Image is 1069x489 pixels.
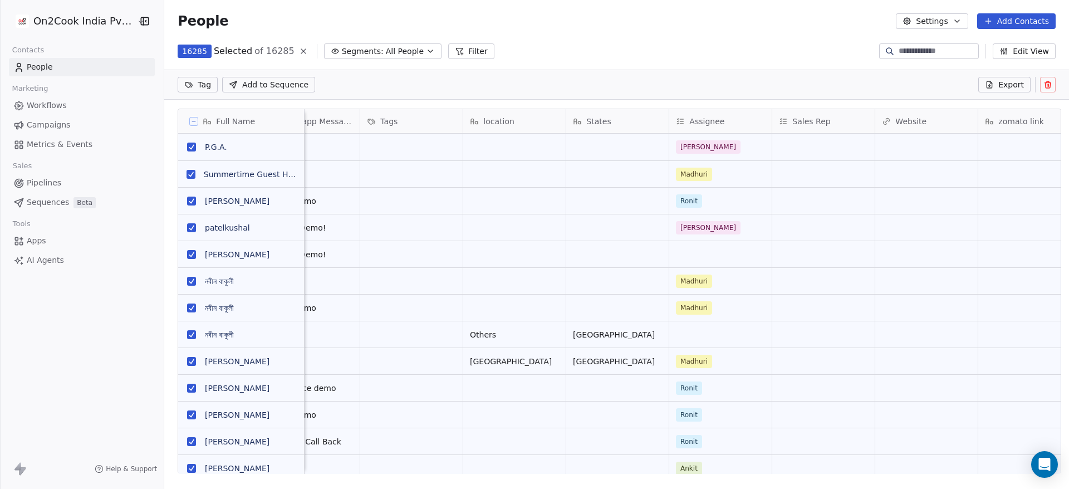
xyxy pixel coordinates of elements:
button: Edit View [993,43,1056,59]
a: [PERSON_NAME] [205,357,269,366]
span: On2Cook India Pvt. Ltd. [33,14,134,28]
span: Which place demo [264,383,353,394]
span: Book a Demo [264,302,353,314]
div: grid [178,134,305,474]
button: On2Cook India Pvt. Ltd. [13,12,130,31]
span: of 16285 [254,45,294,58]
div: Tags [360,109,463,133]
span: [GEOGRAPHIC_DATA] [573,329,662,340]
span: Stop [264,141,353,153]
div: Whastapp Message [257,109,360,133]
span: Marketing [7,80,53,97]
span: Export [998,79,1024,90]
span: Sequences [27,197,69,208]
span: Request a Call Back [264,436,353,447]
button: Tag [178,77,218,92]
span: Contacts [7,42,49,58]
a: AI Agents [9,251,155,270]
span: 16285 [182,46,207,57]
span: Book My Demo! [264,249,353,260]
a: [PERSON_NAME] [205,197,269,206]
a: [PERSON_NAME] [205,464,269,473]
span: AI Agents [27,255,64,266]
div: Website [875,109,978,133]
span: Add to Sequence [242,79,308,90]
button: Export [978,77,1031,92]
a: Pipelines [9,174,155,192]
span: Whastapp Message [277,116,353,127]
a: patelkushal [205,223,250,232]
a: Campaigns [9,116,155,134]
button: Add Contacts [977,13,1056,29]
span: Book a Demo [264,409,353,420]
span: Segments: [342,46,384,57]
a: নবীন বাকুলী [205,277,234,286]
a: Help & Support [95,464,157,473]
span: Sales [8,158,37,174]
a: Apps [9,232,155,250]
span: location [483,116,514,127]
span: Apps [27,235,46,247]
span: Pipelines [27,177,61,189]
span: Ronit [676,408,702,422]
span: Madhuri [676,275,712,288]
span: States [586,116,611,127]
span: Selected [214,45,252,58]
button: Settings [896,13,968,29]
a: P.G.A. [205,143,227,151]
button: Filter [448,43,494,59]
a: People [9,58,155,76]
span: Website [895,116,926,127]
span: Hi [264,463,353,474]
span: Book My Demo! [264,222,353,233]
button: 16285 [178,45,212,58]
a: [PERSON_NAME] [205,437,269,446]
span: Tag [198,79,211,90]
span: Tags [380,116,398,127]
span: Campaigns [27,119,70,131]
a: Workflows [9,96,155,115]
span: Now [264,276,353,287]
span: Ronit [676,382,702,395]
span: Full Name [216,116,255,127]
span: Beta [73,197,96,208]
a: Metrics & Events [9,135,155,154]
span: Help & Support [106,464,157,473]
span: Sales Rep [792,116,830,127]
span: People [27,61,53,73]
button: Add to Sequence [222,77,315,92]
a: নবীন বাকুলী [205,304,234,312]
span: Assignee [689,116,724,127]
span: [PERSON_NAME] [676,140,741,154]
span: Madhuri [676,355,712,368]
span: Madhuri [676,301,712,315]
div: Full Name [178,109,304,133]
div: States [566,109,669,133]
span: [PERSON_NAME] [676,221,741,234]
div: Sales Rep [772,109,875,133]
span: Workflows [27,100,67,111]
a: নবীন বাকুলী [205,330,234,339]
span: Ronit [676,194,702,208]
a: Summertime Guest House [204,170,307,179]
span: Ankit [676,462,702,475]
span: STOP [264,169,353,180]
span: zomato link [998,116,1043,127]
span: Madhuri [676,168,712,181]
a: SequencesBeta [9,193,155,212]
img: on2cook%20logo-04%20copy.jpg [16,14,29,28]
span: Ronit [676,435,702,448]
a: [PERSON_NAME] [205,384,269,393]
div: Assignee [669,109,772,133]
span: [GEOGRAPHIC_DATA] [573,356,662,367]
span: Book a Demo [264,195,353,207]
span: All People [386,46,424,57]
div: location [463,109,566,133]
a: [PERSON_NAME] [205,250,269,259]
span: Metrics & Events [27,139,92,150]
span: Others [470,329,559,340]
span: [GEOGRAPHIC_DATA] [470,356,559,367]
span: Tools [8,216,35,232]
span: People [178,13,228,30]
a: [PERSON_NAME] [205,410,269,419]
